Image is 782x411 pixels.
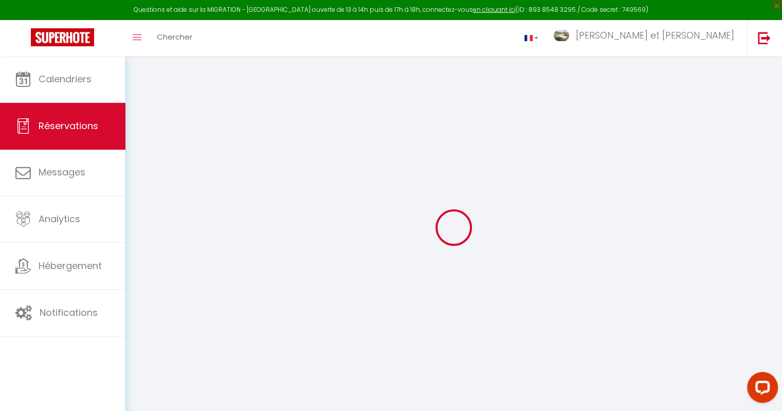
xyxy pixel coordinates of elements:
span: [PERSON_NAME] et [PERSON_NAME] [576,29,734,42]
span: Hébergement [39,259,102,272]
span: Analytics [39,212,80,225]
span: Notifications [40,306,98,319]
span: Calendriers [39,73,92,85]
span: Messages [39,166,85,178]
a: ... [PERSON_NAME] et [PERSON_NAME] [546,20,747,56]
span: Réservations [39,119,98,132]
a: en cliquant ici [473,5,516,14]
img: ... [554,30,569,42]
span: Chercher [157,31,192,42]
img: logout [758,31,771,44]
iframe: LiveChat chat widget [739,368,782,411]
img: Super Booking [31,28,94,46]
a: Chercher [149,20,200,56]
